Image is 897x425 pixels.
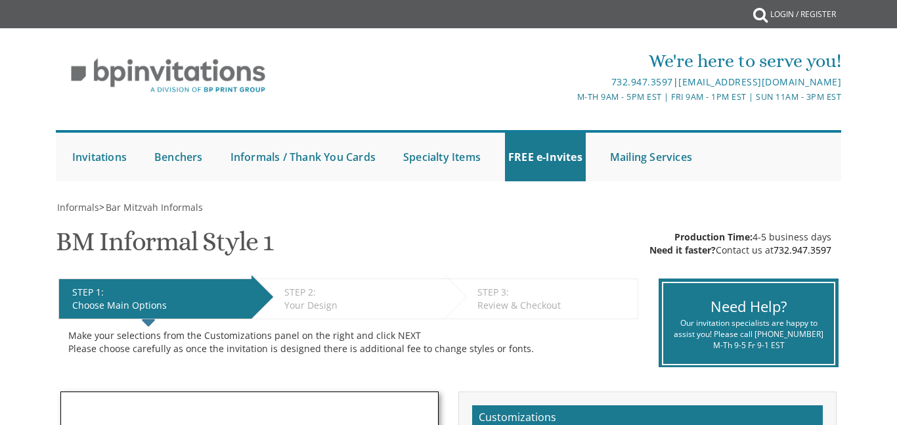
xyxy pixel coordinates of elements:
a: Specialty Items [400,133,484,181]
div: STEP 2: [284,286,438,299]
div: We're here to serve you! [318,48,842,74]
a: Informals / Thank You Cards [227,133,379,181]
div: Make your selections from the Customizations panel on the right and click NEXT Please choose care... [68,329,628,355]
a: Mailing Services [607,133,695,181]
div: Review & Checkout [477,299,630,312]
a: Benchers [151,133,206,181]
a: Invitations [69,133,130,181]
div: STEP 3: [477,286,630,299]
img: BP Invitation Loft [56,49,281,103]
div: Choose Main Options [72,299,245,312]
span: Production Time: [674,231,753,243]
div: 4-5 business days Contact us at [649,231,831,257]
span: Bar Mitzvah Informals [106,201,203,213]
div: STEP 1: [72,286,245,299]
a: 732.947.3597 [611,76,673,88]
span: > [99,201,203,213]
div: | [318,74,842,90]
h1: BM Informal Style 1 [56,227,273,266]
div: Our invitation specialists are happy to assist you! Please call [PHONE_NUMBER] M-Th 9-5 Fr 9-1 EST [673,317,825,351]
a: Informals [56,201,99,213]
a: Bar Mitzvah Informals [104,201,203,213]
div: M-Th 9am - 5pm EST | Fri 9am - 1pm EST | Sun 11am - 3pm EST [318,90,842,104]
iframe: chat widget [816,343,897,405]
span: Need it faster? [649,244,716,256]
a: 732.947.3597 [774,244,831,256]
a: FREE e-Invites [505,133,586,181]
a: [EMAIL_ADDRESS][DOMAIN_NAME] [678,76,841,88]
span: Informals [57,201,99,213]
div: Your Design [284,299,438,312]
div: Need Help? [673,296,825,317]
